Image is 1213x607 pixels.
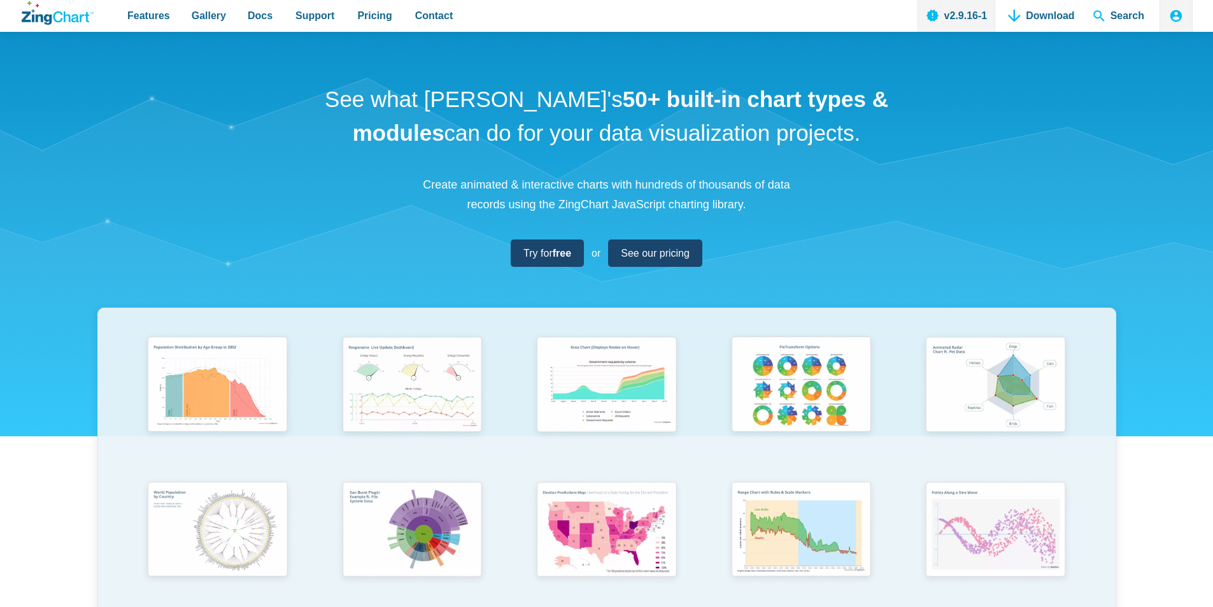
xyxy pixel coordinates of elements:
[415,7,453,24] span: Contact
[353,87,888,145] strong: 50+ built-in chart types & modules
[918,476,1073,587] img: Points Along a Sine Wave
[704,331,898,475] a: Pie Transform Options
[592,245,600,262] span: or
[248,7,273,24] span: Docs
[509,331,704,475] a: Area Chart (Displays Nodes on Hover)
[139,331,295,441] img: Population Distribution by Age Group in 2052
[139,476,295,587] img: World Population by Country
[621,245,690,262] span: See our pricing
[528,476,684,587] img: Election Predictions Map
[898,331,1093,475] a: Animated Radar Chart ft. Pet Data
[334,476,490,587] img: Sun Burst Plugin Example ft. File System Data
[723,331,879,441] img: Pie Transform Options
[22,1,94,25] a: ZingChart Logo. Click to return to the homepage
[295,7,334,24] span: Support
[511,239,584,267] a: Try forfree
[528,331,684,441] img: Area Chart (Displays Nodes on Hover)
[127,7,170,24] span: Features
[918,331,1073,441] img: Animated Radar Chart ft. Pet Data
[723,476,879,587] img: Range Chart with Rultes & Scale Markers
[320,83,893,150] h1: See what [PERSON_NAME]'s can do for your data visualization projects.
[523,245,571,262] span: Try for
[357,7,392,24] span: Pricing
[416,175,798,214] p: Create animated & interactive charts with hundreds of thousands of data records using the ZingCha...
[608,239,702,267] a: See our pricing
[334,331,490,441] img: Responsive Live Update Dashboard
[315,331,509,475] a: Responsive Live Update Dashboard
[192,7,226,24] span: Gallery
[120,331,315,475] a: Population Distribution by Age Group in 2052
[553,248,571,259] strong: free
